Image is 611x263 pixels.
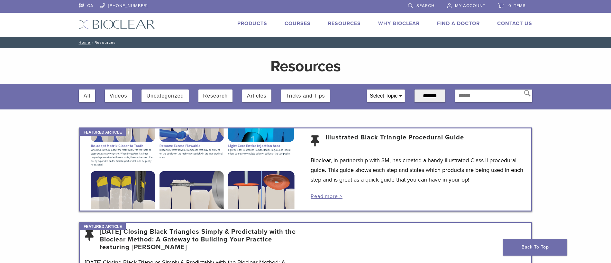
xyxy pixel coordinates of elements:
button: Tricks and Tips [286,89,325,102]
button: Uncategorized [146,89,184,102]
a: Read more > [311,193,342,200]
a: Find A Doctor [437,20,480,27]
a: [DATE] Closing Black Triangles Simply & Predictably with the Bioclear Method: A Gateway to Buildi... [100,228,300,251]
button: Research [203,89,228,102]
a: Illustrated Black Triangle Procedural Guide [325,134,464,149]
a: Back To Top [503,239,567,256]
div: Select Topic [367,90,405,102]
a: Contact Us [497,20,532,27]
a: Home [77,40,90,45]
a: Courses [285,20,311,27]
button: Videos [110,89,127,102]
img: Bioclear [79,20,155,29]
p: Bioclear, in partnership with 3M, has created a handy illustrated Class II procedural guide. This... [311,155,526,184]
nav: Resources [74,37,537,48]
span: / [90,41,95,44]
a: Products [237,20,267,27]
a: Why Bioclear [378,20,420,27]
h1: Resources [156,59,455,74]
span: 0 items [508,3,526,8]
a: Resources [328,20,361,27]
span: Search [416,3,434,8]
button: Articles [247,89,266,102]
span: My Account [455,3,485,8]
button: All [84,89,90,102]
